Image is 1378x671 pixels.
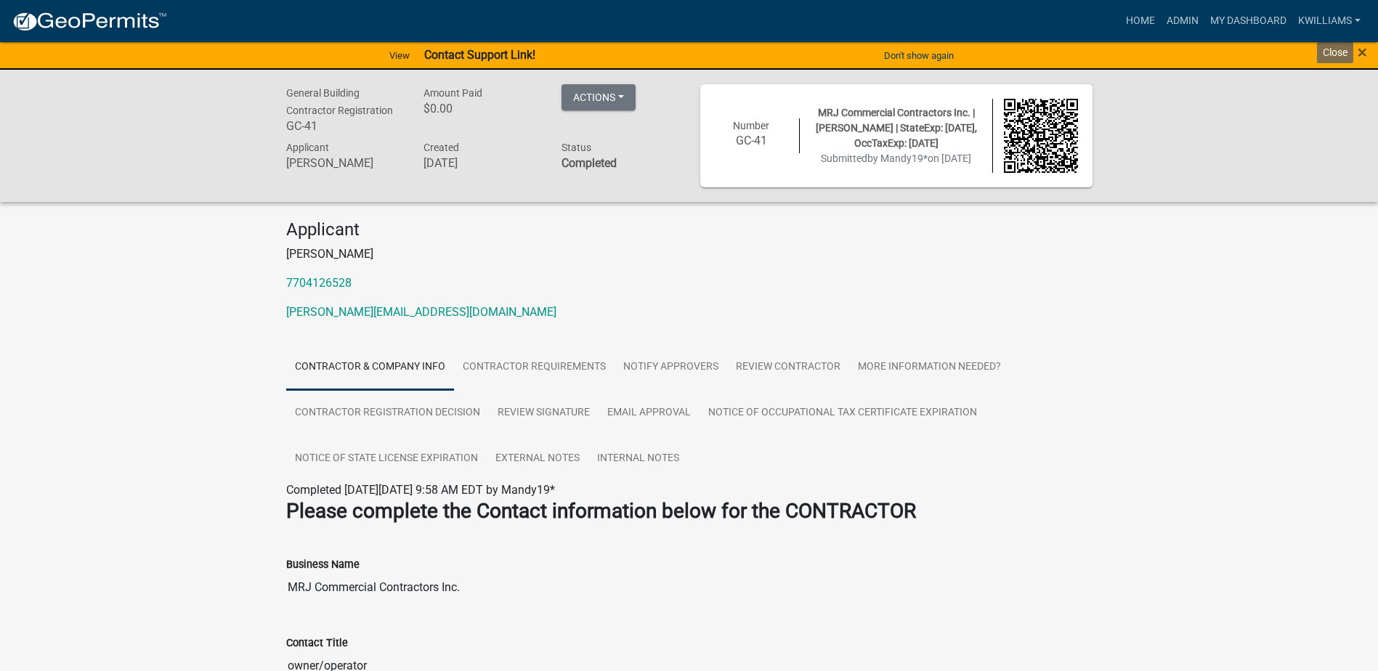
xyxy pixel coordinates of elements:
span: Amount Paid [423,87,482,99]
a: kwilliams [1292,7,1366,35]
a: My Dashboard [1204,7,1292,35]
span: Created [423,142,459,153]
a: 7704126528 [286,276,352,290]
span: MRJ Commercial Contractors Inc. | [PERSON_NAME] | StateExp: [DATE], OccTaxExp: [DATE] [816,107,977,149]
button: Don't show again [878,44,960,68]
img: QR code [1004,99,1078,173]
span: × [1358,42,1367,62]
a: [PERSON_NAME][EMAIL_ADDRESS][DOMAIN_NAME] [286,305,556,319]
a: Home [1120,7,1161,35]
label: Business Name [286,560,360,570]
span: Status [562,142,591,153]
a: Review Signature [489,390,599,436]
a: Notice of State License Expiration [286,436,487,482]
span: General Building Contractor Registration [286,87,393,116]
h6: [PERSON_NAME] [286,156,402,170]
a: Review Contractor [727,344,849,391]
a: More Information Needed? [849,344,1010,391]
h6: [DATE] [423,156,540,170]
span: Submitted on [DATE] [821,152,971,164]
a: Email Approval [599,390,700,436]
h6: GC-41 [715,134,789,147]
h6: GC-41 [286,119,402,133]
label: Contact Title [286,638,348,648]
strong: Contact Support Link! [424,48,535,62]
div: Close [1317,42,1353,63]
span: Number [733,120,769,131]
button: Close [1358,44,1367,61]
a: Admin [1161,7,1204,35]
span: by Mandy19* [867,152,928,164]
span: Completed [DATE][DATE] 9:58 AM EDT by Mandy19* [286,483,555,497]
span: Applicant [286,142,329,153]
a: Notify Approvers [615,344,727,391]
strong: Please complete the Contact information below for the CONTRACTOR [286,499,916,523]
h6: $0.00 [423,102,540,115]
strong: Completed [562,156,617,170]
button: Actions [562,84,636,110]
a: Contractor Requirements [454,344,615,391]
a: Contractor Registration Decision [286,390,489,436]
a: Contractor & Company Info [286,344,454,391]
a: Notice of Occupational Tax Certificate Expiration [700,390,986,436]
p: [PERSON_NAME] [286,245,1093,263]
a: View [384,44,416,68]
a: External Notes [487,436,588,482]
h4: Applicant [286,219,1093,240]
a: Internal Notes [588,436,688,482]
